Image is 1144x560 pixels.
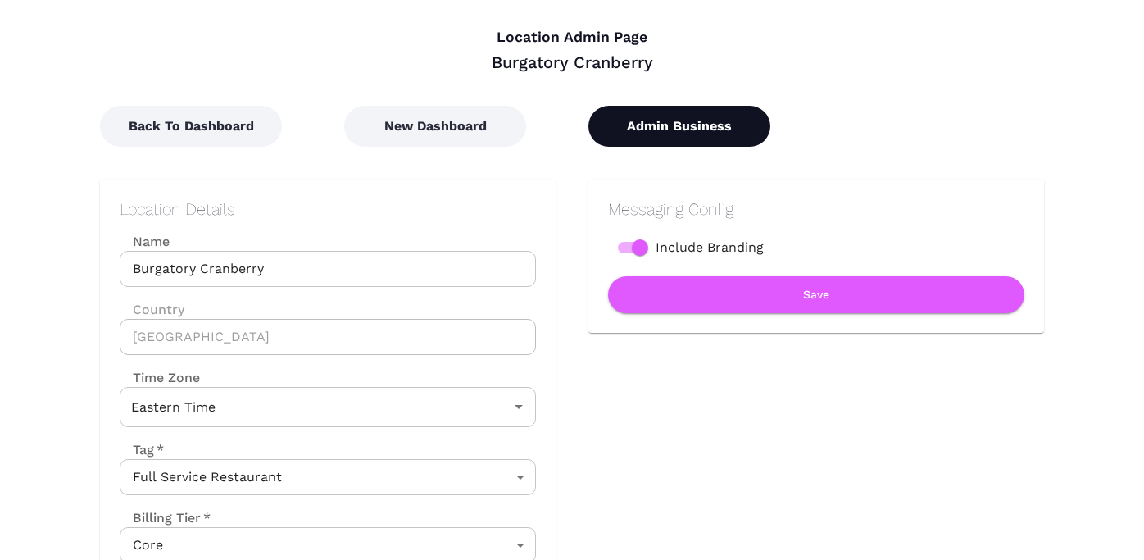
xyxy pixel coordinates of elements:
a: Admin Business [588,118,770,134]
a: Back To Dashboard [100,118,282,134]
h4: Location Admin Page [100,29,1044,47]
button: Admin Business [588,106,770,147]
button: Open [507,395,530,418]
button: Save [608,276,1024,313]
label: Billing Tier [120,508,211,527]
label: Name [120,232,536,251]
h2: Location Details [120,199,536,219]
button: Back To Dashboard [100,106,282,147]
label: Country [120,300,536,319]
label: Tag [120,440,164,459]
label: Time Zone [120,368,536,387]
h2: Messaging Config [608,199,1024,219]
div: Full Service Restaurant [120,459,536,495]
span: Include Branding [656,238,764,257]
div: Burgatory Cranberry [100,52,1044,73]
button: New Dashboard [344,106,526,147]
a: New Dashboard [344,118,526,134]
